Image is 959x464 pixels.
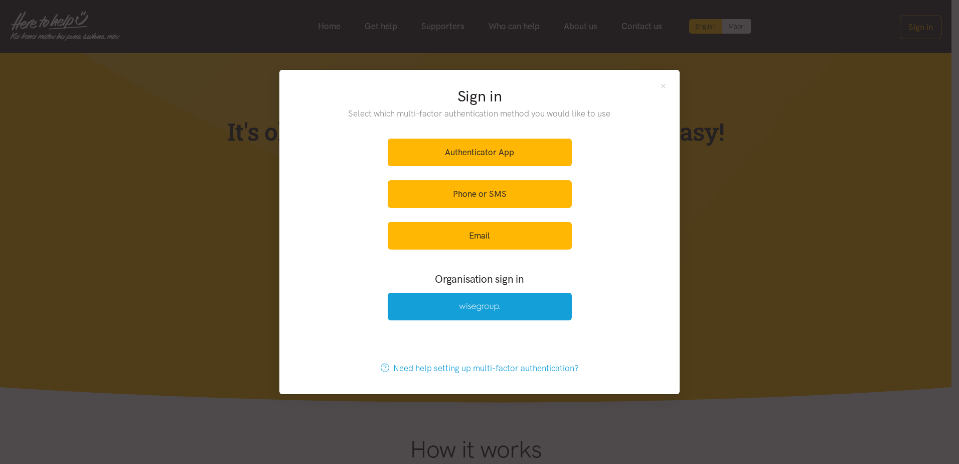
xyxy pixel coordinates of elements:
[370,355,589,382] a: Need help setting up multi-factor authentication?
[328,86,631,107] h2: Sign in
[388,180,572,208] a: Phone or SMS
[659,82,668,90] button: Close
[459,303,500,311] img: Wise Group
[328,107,631,121] p: Select which multi-factor authentication method you would like to use
[388,222,572,250] a: Email
[388,139,572,166] a: Authenticator App
[360,272,599,286] h3: Organisation sign in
